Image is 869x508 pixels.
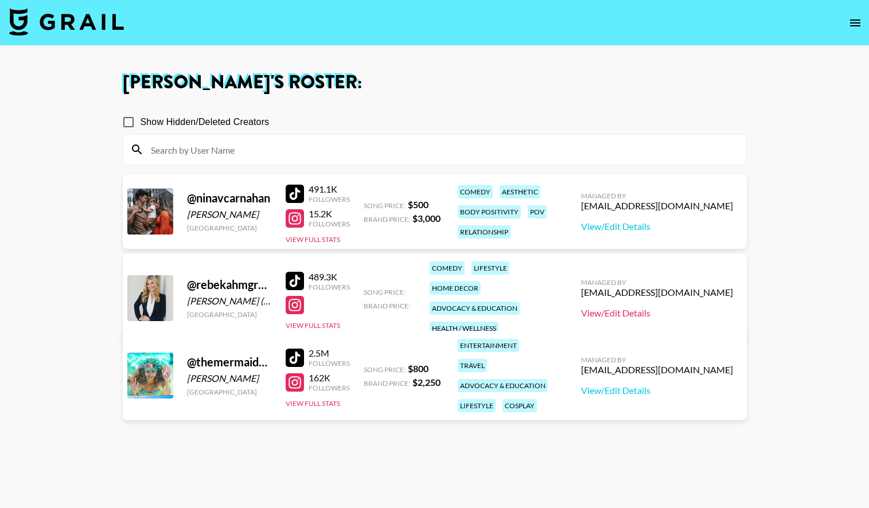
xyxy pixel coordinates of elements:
[187,373,272,384] div: [PERSON_NAME]
[286,321,340,330] button: View Full Stats
[458,225,511,239] div: relationship
[430,322,498,335] div: health / wellness
[430,282,481,295] div: home decor
[430,302,520,315] div: advocacy & education
[187,295,272,307] div: [PERSON_NAME] ([PERSON_NAME])
[581,278,733,287] div: Managed By
[309,208,350,220] div: 15.2K
[187,278,272,292] div: @ rebekahmgregory
[581,307,733,319] a: View/Edit Details
[458,359,487,372] div: travel
[309,271,350,283] div: 489.3K
[364,379,410,388] span: Brand Price:
[187,355,272,369] div: @ themermaidelle
[581,192,733,200] div: Managed By
[309,220,350,228] div: Followers
[364,201,406,210] span: Song Price:
[500,185,540,198] div: aesthetic
[581,355,733,364] div: Managed By
[412,377,441,388] strong: $ 2,250
[286,399,340,408] button: View Full Stats
[458,399,496,412] div: lifestyle
[581,200,733,212] div: [EMAIL_ADDRESS][DOMAIN_NAME]
[309,372,350,384] div: 162K
[458,379,548,392] div: advocacy & education
[364,215,410,224] span: Brand Price:
[187,224,272,232] div: [GEOGRAPHIC_DATA]
[309,283,350,291] div: Followers
[430,261,465,275] div: comedy
[502,399,537,412] div: cosplay
[364,365,406,374] span: Song Price:
[581,221,733,232] a: View/Edit Details
[364,302,410,310] span: Brand Price:
[458,185,493,198] div: comedy
[309,183,350,195] div: 491.1K
[187,388,272,396] div: [GEOGRAPHIC_DATA]
[412,213,441,224] strong: $ 3,000
[309,359,350,368] div: Followers
[187,310,272,319] div: [GEOGRAPHIC_DATA]
[364,288,406,296] span: Song Price:
[408,363,428,374] strong: $ 800
[309,195,350,204] div: Followers
[286,235,340,244] button: View Full Stats
[187,209,272,220] div: [PERSON_NAME]
[581,364,733,376] div: [EMAIL_ADDRESS][DOMAIN_NAME]
[581,287,733,298] div: [EMAIL_ADDRESS][DOMAIN_NAME]
[471,261,509,275] div: lifestyle
[9,8,124,36] img: Grail Talent
[187,191,272,205] div: @ ninavcarnahan
[528,205,547,218] div: pov
[123,73,747,92] h1: [PERSON_NAME] 's Roster:
[458,339,519,352] div: entertainment
[408,199,428,210] strong: $ 500
[309,347,350,359] div: 2.5M
[309,384,350,392] div: Followers
[844,11,867,34] button: open drawer
[458,205,521,218] div: body positivity
[144,140,739,159] input: Search by User Name
[581,385,733,396] a: View/Edit Details
[141,115,270,129] span: Show Hidden/Deleted Creators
